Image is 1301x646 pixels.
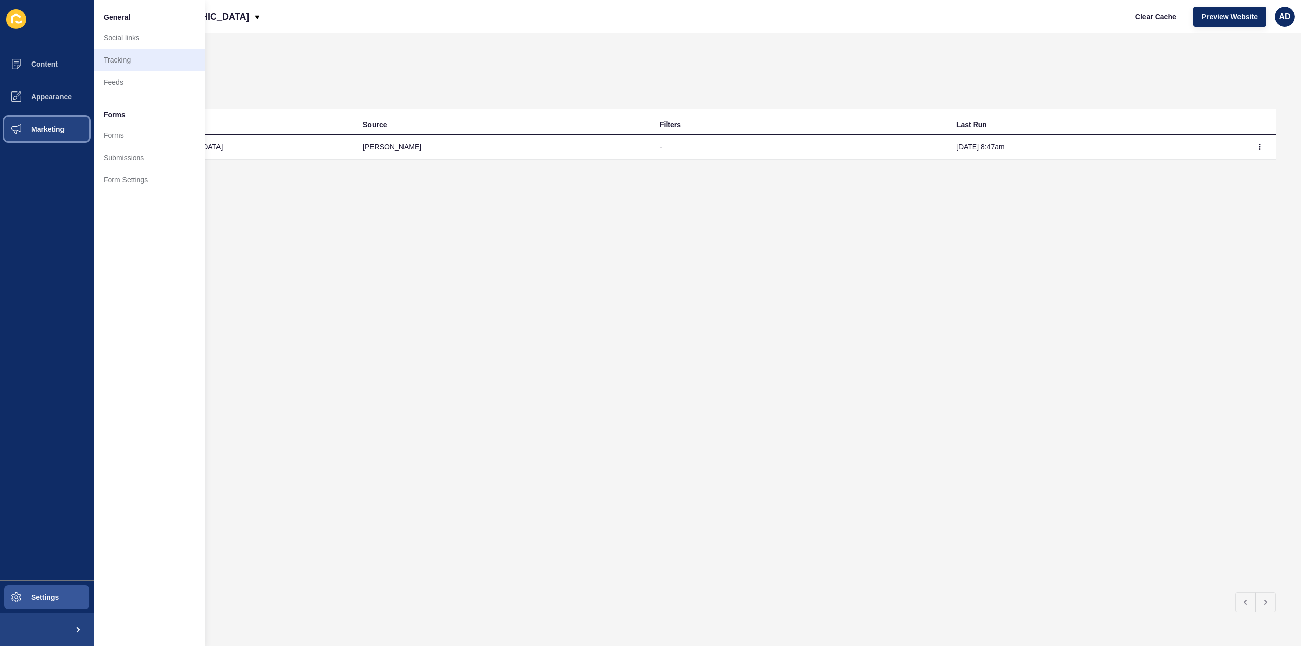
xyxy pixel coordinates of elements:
[948,135,1245,160] td: [DATE] 8:47am
[355,135,652,160] td: [PERSON_NAME]
[94,26,205,49] a: Social links
[1202,12,1258,22] span: Preview Website
[652,135,948,160] td: -
[1279,12,1290,22] span: AD
[1127,7,1185,27] button: Clear Cache
[94,71,205,94] a: Feeds
[660,119,681,130] div: Filters
[1135,12,1176,22] span: Clear Cache
[104,12,130,22] span: General
[94,169,205,191] a: Form Settings
[94,49,205,71] a: Tracking
[956,119,987,130] div: Last Run
[1193,7,1266,27] button: Preview Website
[94,124,205,146] a: Forms
[104,110,126,120] span: Forms
[94,146,205,169] a: Submissions
[58,135,355,160] td: First National Real Estate [GEOGRAPHIC_DATA]
[58,58,1276,73] h1: Listing sources
[363,119,387,130] div: Source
